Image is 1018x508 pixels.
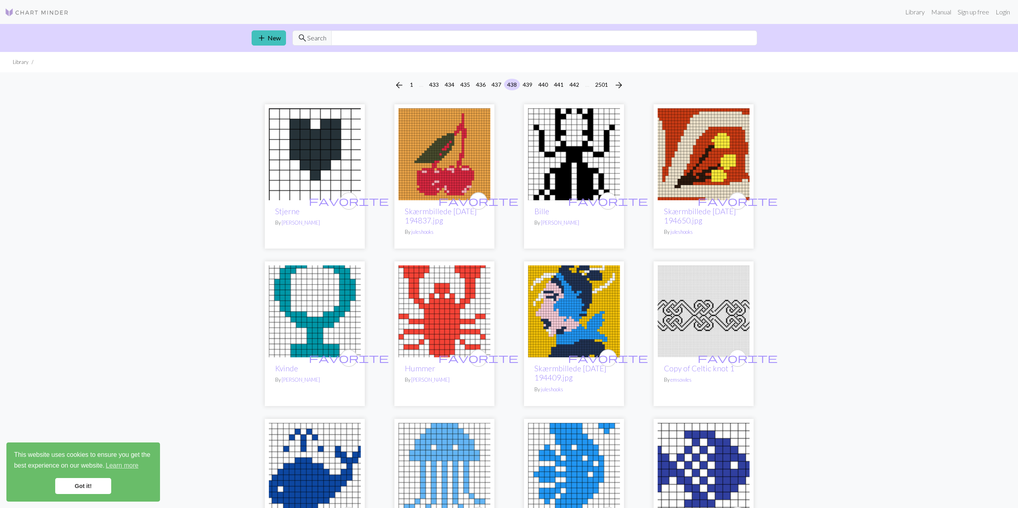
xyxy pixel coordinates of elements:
span: arrow_forward [614,80,624,91]
button: Previous [391,79,407,92]
span: favorite [568,195,648,207]
span: favorite [438,352,518,364]
a: Stjerne [275,207,300,216]
span: favorite [309,352,389,364]
img: Skærmbillede 2025-01-17 194409.jpg [528,265,620,357]
a: Skærmbillede [DATE] 194650.jpg [664,207,736,225]
span: search [298,32,307,44]
p: By [275,219,354,227]
li: Library [13,58,28,66]
i: favourite [568,193,648,209]
img: Hummer [398,265,490,357]
p: By [405,228,484,236]
img: Bille [528,108,620,200]
img: Skærmbillede 2025-01-17 194837.jpg [398,108,490,200]
button: favourite [340,349,358,367]
a: Skærmbillede 2025-01-17 194837.jpg [398,149,490,157]
a: Hval [269,464,361,472]
button: favourite [470,192,487,210]
img: Celtic knot 1 [658,265,750,357]
a: [PERSON_NAME] [411,377,450,383]
a: Stjerne [269,149,361,157]
a: Celtic knot 1 [658,307,750,314]
span: favorite [698,352,778,364]
a: juleshooks [411,229,434,235]
a: Fisk [658,464,750,472]
i: favourite [438,350,518,366]
a: Skærmbillede [DATE] 194409.jpg [534,364,606,382]
button: Next [611,79,627,92]
button: favourite [599,349,617,367]
a: emsowles [670,377,692,383]
span: This website uses cookies to ensure you get the best experience on our website. [14,450,152,472]
a: Vandmand [398,464,490,472]
button: favourite [340,192,358,210]
button: 435 [457,79,473,90]
span: favorite [309,195,389,207]
img: Kvinde [269,265,361,357]
button: 442 [566,79,582,90]
button: favourite [470,349,487,367]
div: cookieconsent [6,442,160,502]
a: Kvinde [269,307,361,314]
i: favourite [438,193,518,209]
button: 437 [488,79,504,90]
a: juleshooks [541,386,563,392]
span: favorite [438,195,518,207]
img: Logo [5,8,69,17]
i: favourite [568,350,648,366]
img: Stjerne [269,108,361,200]
span: favorite [698,195,778,207]
a: Kvinde [275,364,298,373]
a: dismiss cookie message [55,478,111,494]
a: [PERSON_NAME] [282,377,320,383]
a: juleshooks [670,229,693,235]
a: Skærmbillede 2025-01-17 194409.jpg [528,307,620,314]
nav: Page navigation [391,79,627,92]
button: favourite [599,192,617,210]
span: favorite [568,352,648,364]
a: Bille [534,207,549,216]
button: 434 [442,79,458,90]
p: By [275,376,354,384]
a: Sign up free [954,4,992,20]
p: By [664,228,743,236]
a: Login [992,4,1013,20]
i: favourite [698,350,778,366]
a: Hummer [405,364,435,373]
a: learn more about cookies [104,460,140,472]
button: favourite [729,349,746,367]
i: Next [614,80,624,90]
a: Copy of Celtic knot 1 [664,364,734,373]
button: 2501 [592,79,611,90]
p: By [534,386,614,393]
i: favourite [309,193,389,209]
button: 439 [520,79,536,90]
a: Skærmbillede [DATE] 194837.jpg [405,207,477,225]
img: Skærmbillede 2025-01-17 194650.jpg [658,108,750,200]
a: Bille [528,149,620,157]
a: Library [902,4,928,20]
span: arrow_back [394,80,404,91]
button: 441 [551,79,567,90]
a: [PERSON_NAME] [541,219,579,226]
a: New [252,30,286,46]
span: Search [307,33,326,43]
a: Manual [928,4,954,20]
span: add [257,32,266,44]
button: 438 [504,79,520,90]
a: Søhest [528,464,620,472]
a: [PERSON_NAME] [282,219,320,226]
p: By [664,376,743,384]
a: Hummer [398,307,490,314]
i: favourite [698,193,778,209]
button: 436 [473,79,489,90]
a: Skærmbillede 2025-01-17 194650.jpg [658,149,750,157]
i: Previous [394,80,404,90]
i: favourite [309,350,389,366]
button: 1 [407,79,416,90]
button: 440 [535,79,551,90]
button: 433 [426,79,442,90]
p: By [405,376,484,384]
button: favourite [729,192,746,210]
